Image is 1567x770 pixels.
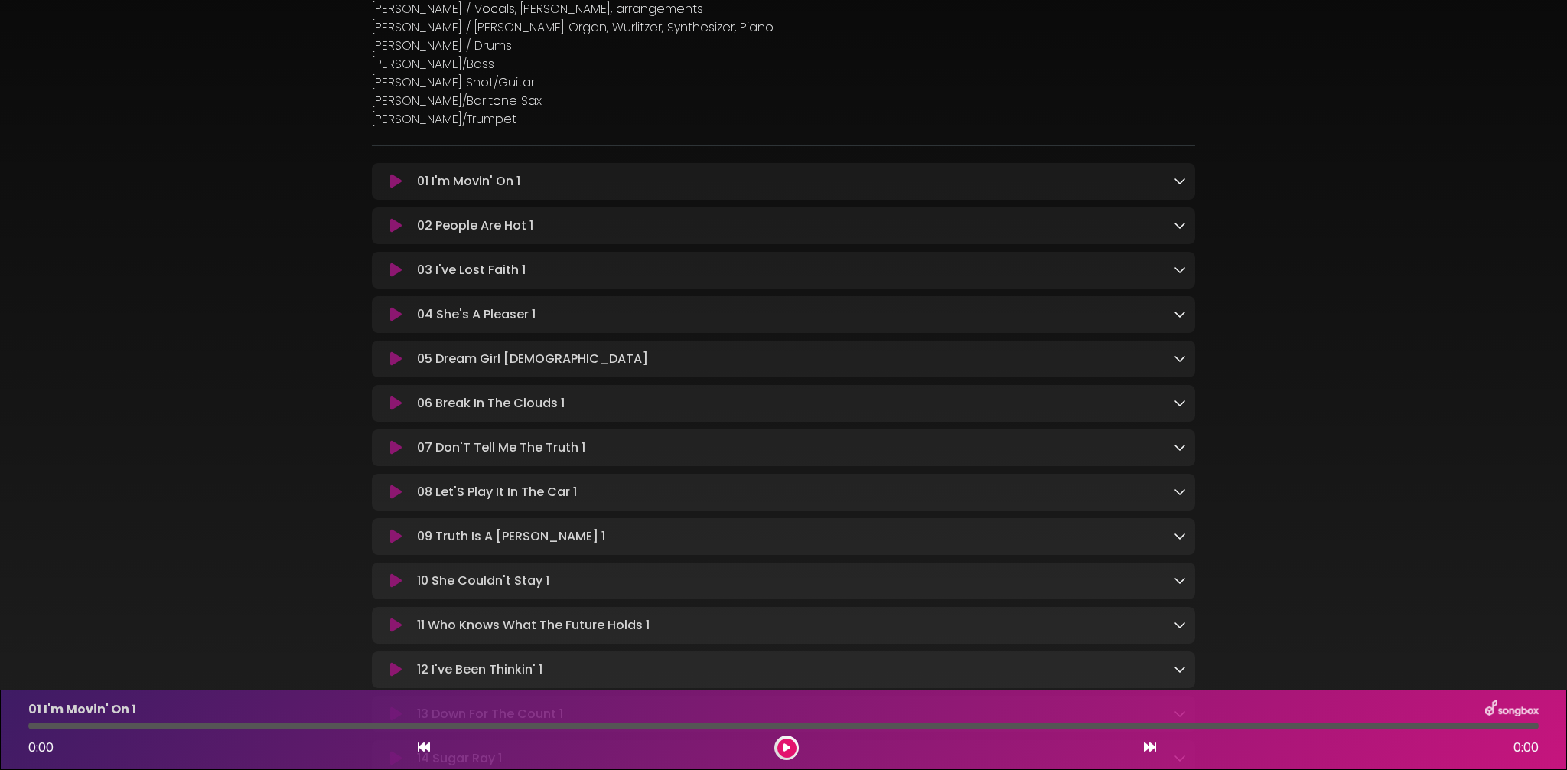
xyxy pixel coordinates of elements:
[417,261,526,279] p: 03 I've Lost Faith 1
[372,110,1195,129] p: [PERSON_NAME]/Trumpet
[417,305,536,324] p: 04 She's A Pleaser 1
[372,55,1195,73] p: [PERSON_NAME]/Bass
[1485,700,1539,719] img: songbox-logo-white.png
[417,439,585,457] p: 07 Don'T Tell Me The Truth 1
[417,527,605,546] p: 09 Truth Is A [PERSON_NAME] 1
[372,92,1195,110] p: [PERSON_NAME]/Baritone Sax
[417,394,565,413] p: 06 Break In The Clouds 1
[417,172,520,191] p: 01 I'm Movin' On 1
[372,37,1195,55] p: [PERSON_NAME] / Drums
[417,483,577,501] p: 08 Let'S Play It In The Car 1
[1513,739,1539,757] span: 0:00
[372,73,1195,92] p: [PERSON_NAME] Shot/Guitar
[417,572,549,590] p: 10 She Couldn't Stay 1
[28,700,136,719] p: 01 I'm Movin' On 1
[417,661,542,679] p: 12 I've Been Thinkin' 1
[372,18,1195,37] p: [PERSON_NAME] / [PERSON_NAME] Organ, Wurlitzer, Synthesizer, Piano
[417,217,533,235] p: 02 People Are Hot 1
[417,350,648,368] p: 05 Dream Girl [DEMOGRAPHIC_DATA]
[417,616,650,635] p: 11 Who Knows What The Future Holds 1
[28,739,54,756] span: 0:00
